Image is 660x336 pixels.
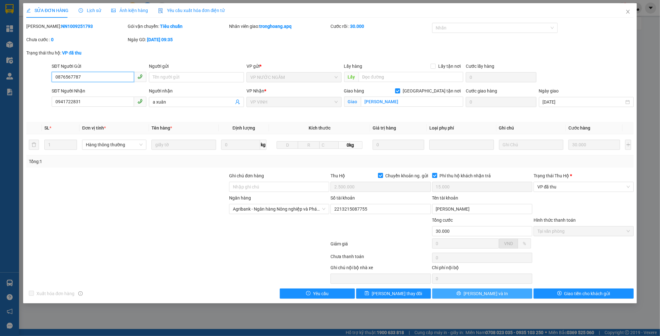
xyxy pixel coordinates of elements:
input: Dọc đường [359,72,463,82]
th: Loại phụ phí [427,122,496,134]
input: Ghi chú đơn hàng [229,182,329,192]
label: Cước giao hàng [466,88,497,93]
span: clock-circle [79,8,83,13]
div: SĐT Người Gửi [52,63,147,70]
button: exclamation-circleYêu cầu [280,288,355,299]
label: Tên tài khoản [432,195,458,200]
span: kg [260,140,266,150]
div: Trạng thái thu hộ: [26,49,152,56]
span: VP NƯỚC NGẦM [250,73,338,82]
span: Tổng cước [432,218,453,223]
span: printer [457,291,461,296]
b: Tiêu chuẩn [160,24,183,29]
span: Phí thu hộ khách nhận trả [437,172,494,179]
span: Giao hàng [344,88,364,93]
label: Ngân hàng [229,195,251,200]
span: 0kg [339,141,362,149]
div: Ghi chú nội bộ nhà xe [330,264,431,274]
span: [GEOGRAPHIC_DATA] tận nơi [400,87,463,94]
b: tronghoang.apq [259,24,292,29]
span: edit [26,8,31,13]
b: 0 [51,37,54,42]
span: Yêu cầu xuất hóa đơn điện tử [158,8,225,13]
span: VND [504,241,513,246]
div: Người gửi [149,63,244,70]
div: Tổng: 1 [29,158,255,165]
div: Chi phí nội bộ [432,264,532,274]
img: icon [158,8,163,13]
span: save [365,291,369,296]
div: SĐT Người Nhận [52,87,147,94]
span: user-add [235,99,240,105]
input: Tên tài khoản [432,204,532,214]
input: D [277,141,298,149]
label: Cước lấy hàng [466,64,494,69]
span: Hàng thông thường [86,140,143,149]
input: Cước giao hàng [466,97,536,107]
input: C [319,141,339,149]
button: delete [29,140,39,150]
span: dollar [557,291,562,296]
button: plus [625,140,631,150]
input: 0 [568,140,620,150]
div: Nhân viên giao: [229,23,329,30]
span: [PERSON_NAME] và In [464,290,508,297]
div: Cước rồi : [330,23,431,30]
span: close [625,9,631,14]
button: save[PERSON_NAME] thay đổi [356,288,431,299]
b: VP đã thu [62,50,82,55]
div: Ngày GD: [128,36,228,43]
span: Xuất hóa đơn hàng [34,290,77,297]
b: [DATE] 09:35 [147,37,173,42]
span: Ảnh kiện hàng [111,8,148,13]
input: Cước lấy hàng [466,72,536,82]
span: phone [138,74,143,79]
button: printer[PERSON_NAME] và In [432,288,532,299]
input: Ghi Chú [499,140,563,150]
span: picture [111,8,116,13]
input: 0 [373,140,424,150]
span: Agribank - Ngân hàng Nông nghiệp và Phát triển Nông thôn Việt Nam [233,204,325,214]
th: Ghi chú [497,122,566,134]
div: Gói vận chuyển: [128,23,228,30]
input: Giao tận nơi [361,97,463,107]
span: Lịch sử [79,8,101,13]
span: % [523,241,526,246]
span: Định lượng [233,125,255,130]
span: Tại văn phòng [537,226,630,236]
span: VP Nhận [247,88,264,93]
span: Tên hàng [151,125,172,130]
span: phone [138,99,143,104]
div: Người nhận [149,87,244,94]
label: Số tài khoản [330,195,355,200]
button: dollarGiao tiền cho khách gửi [534,288,634,299]
span: Giao [344,97,361,107]
span: Yêu cầu [313,290,329,297]
input: Ngày giao [543,98,625,105]
span: VP VINH [250,97,338,107]
span: SL [44,125,49,130]
span: [PERSON_NAME] thay đổi [372,290,422,297]
span: exclamation-circle [306,291,311,296]
span: Giá trị hàng [373,125,396,130]
input: Số tài khoản [330,204,431,214]
span: info-circle [78,291,83,296]
b: NN1009251793 [61,24,93,29]
b: 30.000 [350,24,364,29]
span: Lấy hàng [344,64,362,69]
span: Chuyển khoản ng. gửi [383,172,431,179]
input: R [298,141,319,149]
label: Ghi chú đơn hàng [229,173,264,178]
div: Chưa cước : [26,36,126,43]
span: Cước hàng [568,125,590,130]
div: Trạng thái Thu Hộ [534,172,634,179]
span: Giao tiền cho khách gửi [564,290,610,297]
input: VD: Bàn, Ghế [151,140,216,150]
div: Giảm giá [330,240,432,251]
div: [PERSON_NAME]: [26,23,126,30]
button: Close [619,3,637,21]
span: Thu Hộ [330,173,345,178]
div: VP gửi [247,63,342,70]
span: Kích thước [309,125,330,130]
span: SỬA ĐƠN HÀNG [26,8,68,13]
